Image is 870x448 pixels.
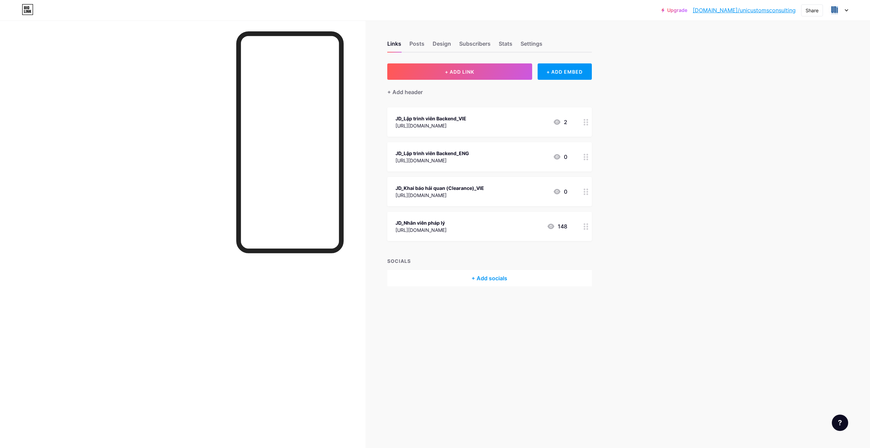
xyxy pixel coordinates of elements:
a: [DOMAIN_NAME]/unicustomsconsulting [693,6,796,14]
div: Links [387,40,401,52]
div: Stats [499,40,512,52]
div: 148 [547,222,567,230]
div: JD_Nhân viên pháp lý [395,219,447,226]
div: JD_Khai báo hải quan (Clearance)_VIE [395,184,484,192]
div: Share [806,7,819,14]
div: + Add header [387,88,423,96]
div: [URL][DOMAIN_NAME] [395,192,484,199]
div: Posts [409,40,424,52]
div: + ADD EMBED [538,63,592,80]
span: + ADD LINK [445,69,474,75]
div: 0 [553,153,567,161]
div: 0 [553,188,567,196]
div: 2 [553,118,567,126]
div: + Add socials [387,270,592,286]
div: JD_Lập trình viên Backend_VIE [395,115,466,122]
button: + ADD LINK [387,63,532,80]
div: JD_Lập trình viên Backend_ENG [395,150,469,157]
div: [URL][DOMAIN_NAME] [395,157,469,164]
img: unicustomsconsulting [828,4,841,17]
div: [URL][DOMAIN_NAME] [395,226,447,234]
div: Settings [521,40,542,52]
a: Upgrade [661,8,687,13]
div: Subscribers [459,40,491,52]
div: SOCIALS [387,257,592,265]
div: Design [433,40,451,52]
div: [URL][DOMAIN_NAME] [395,122,466,129]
